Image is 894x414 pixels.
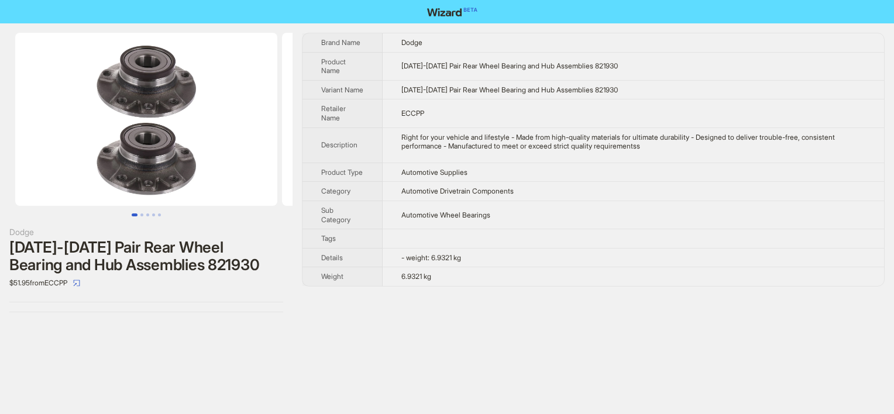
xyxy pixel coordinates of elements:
span: Retailer Name [321,104,346,122]
button: Go to slide 4 [152,213,155,216]
img: 2003-2016 Pair Rear Wheel Bearing and Hub Assemblies 821930 2003-2016 Pair Rear Wheel Bearing and... [15,33,277,206]
span: select [73,280,80,287]
button: Go to slide 1 [132,213,137,216]
span: Details [321,253,343,262]
span: Product Name [321,57,346,75]
span: Automotive Drivetrain Components [401,187,514,195]
button: Go to slide 5 [158,213,161,216]
div: Right for your vehicle and lifestyle - Made from high-quality materials for ultimate durability -... [401,133,865,151]
div: $51.95 from ECCPP [9,274,283,292]
span: Automotive Wheel Bearings [401,211,490,219]
img: 2003-2016 Pair Rear Wheel Bearing and Hub Assemblies 821930 2003-2016 Pair Rear Wheel Bearing and... [282,33,544,206]
span: Product Type [321,168,363,177]
button: Go to slide 3 [146,213,149,216]
span: Dodge [401,38,422,47]
span: - weight: 6.9321 kg [401,253,461,262]
span: Brand Name [321,38,360,47]
button: Go to slide 2 [140,213,143,216]
div: Dodge [9,226,283,239]
span: Automotive Supplies [401,168,467,177]
span: ECCPP [401,109,424,118]
span: Variant Name [321,85,363,94]
span: Description [321,140,357,149]
span: 6.9321 kg [401,272,431,281]
span: Tags [321,234,336,243]
span: Category [321,187,350,195]
span: [DATE]-[DATE] Pair Rear Wheel Bearing and Hub Assemblies 821930 [401,85,618,94]
span: [DATE]-[DATE] Pair Rear Wheel Bearing and Hub Assemblies 821930 [401,61,618,70]
span: Sub Category [321,206,350,224]
div: [DATE]-[DATE] Pair Rear Wheel Bearing and Hub Assemblies 821930 [9,239,283,274]
span: Weight [321,272,343,281]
